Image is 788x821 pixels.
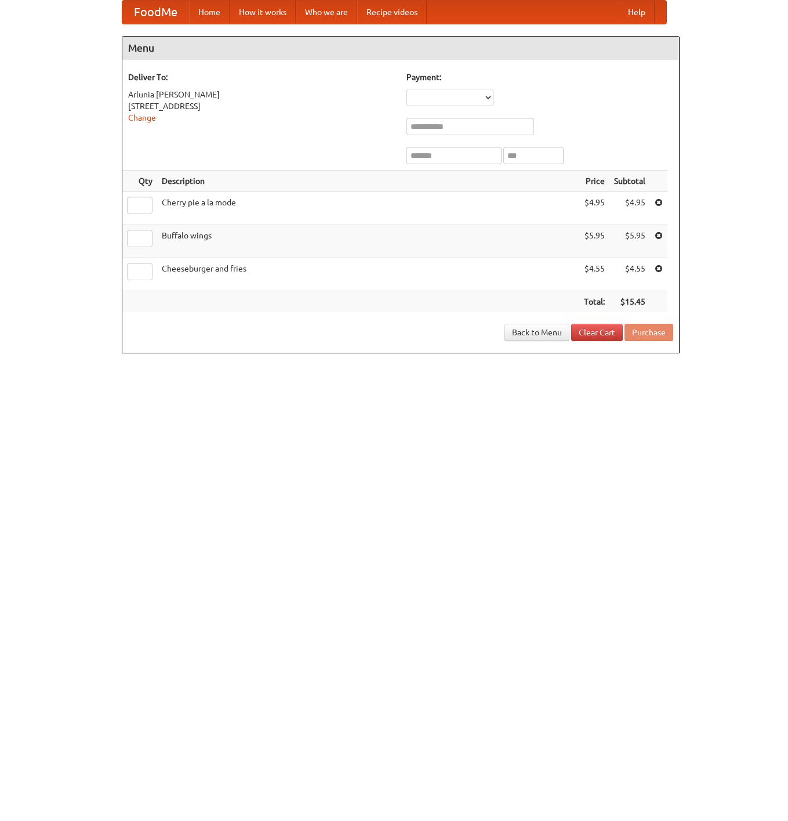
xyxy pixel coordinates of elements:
a: Change [128,113,156,122]
a: Home [189,1,230,24]
th: Subtotal [609,171,650,192]
td: $4.95 [609,192,650,225]
div: Arlunia [PERSON_NAME] [128,89,395,100]
div: [STREET_ADDRESS] [128,100,395,112]
a: FoodMe [122,1,189,24]
a: Recipe videos [357,1,427,24]
td: $4.95 [579,192,609,225]
th: Description [157,171,579,192]
a: Help [619,1,655,24]
td: Cherry pie a la mode [157,192,579,225]
td: Cheeseburger and fries [157,258,579,291]
a: How it works [230,1,296,24]
th: Price [579,171,609,192]
button: Purchase [624,324,673,341]
th: $15.45 [609,291,650,313]
a: Clear Cart [571,324,623,341]
td: $4.55 [609,258,650,291]
td: Buffalo wings [157,225,579,258]
td: $5.95 [579,225,609,258]
h5: Payment: [406,71,673,83]
a: Who we are [296,1,357,24]
h4: Menu [122,37,679,60]
h5: Deliver To: [128,71,395,83]
a: Back to Menu [504,324,569,341]
td: $4.55 [579,258,609,291]
td: $5.95 [609,225,650,258]
th: Total: [579,291,609,313]
th: Qty [122,171,157,192]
